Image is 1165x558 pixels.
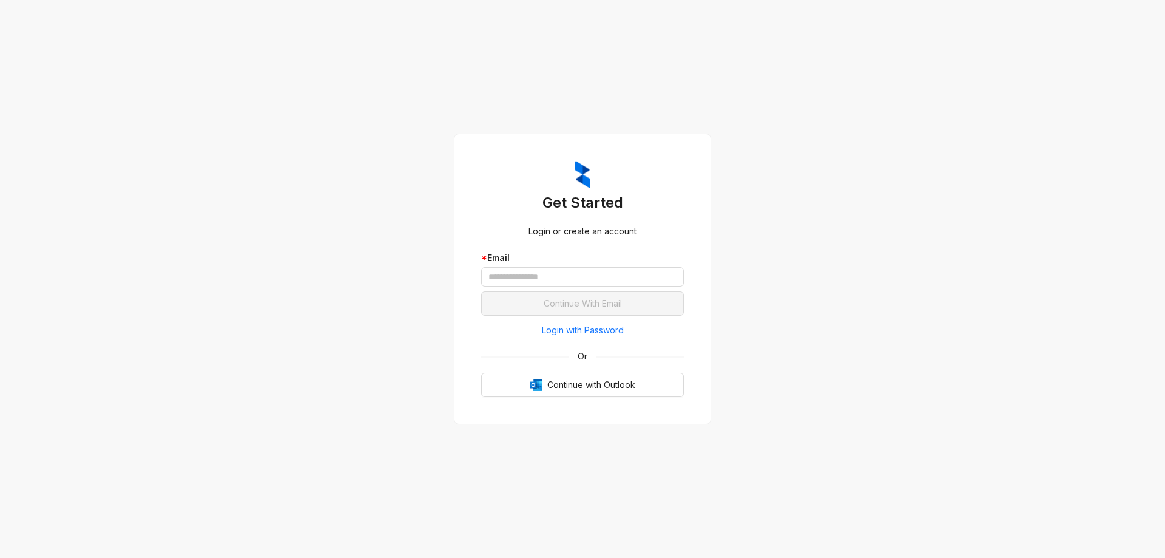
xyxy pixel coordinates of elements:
[481,291,684,316] button: Continue With Email
[481,193,684,213] h3: Get Started
[481,373,684,397] button: OutlookContinue with Outlook
[481,225,684,238] div: Login or create an account
[530,379,542,391] img: Outlook
[547,378,635,392] span: Continue with Outlook
[569,350,596,363] span: Or
[481,251,684,265] div: Email
[575,161,590,189] img: ZumaIcon
[542,324,624,337] span: Login with Password
[481,321,684,340] button: Login with Password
